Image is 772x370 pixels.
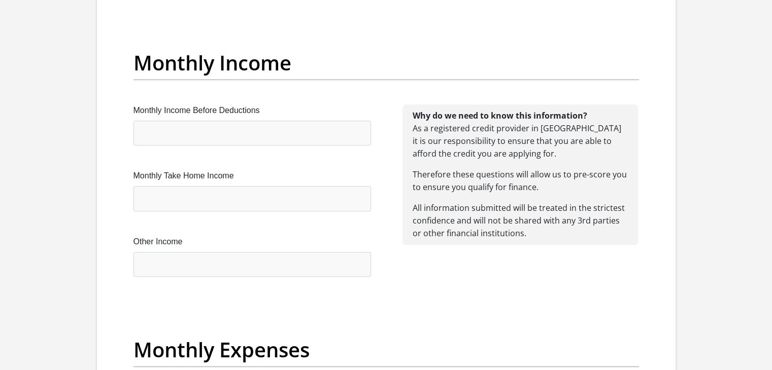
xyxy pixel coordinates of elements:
span: As a registered credit provider in [GEOGRAPHIC_DATA] it is our responsibility to ensure that you ... [413,110,627,239]
b: Why do we need to know this information? [413,110,587,121]
input: Monthly Income Before Deductions [133,121,371,145]
label: Other Income [133,236,371,248]
input: Other Income [133,252,371,277]
h2: Monthly Income [133,51,639,75]
h2: Monthly Expenses [133,338,639,362]
label: Monthly Take Home Income [133,170,371,182]
label: Monthly Income Before Deductions [133,104,371,117]
input: Monthly Take Home Income [133,186,371,211]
